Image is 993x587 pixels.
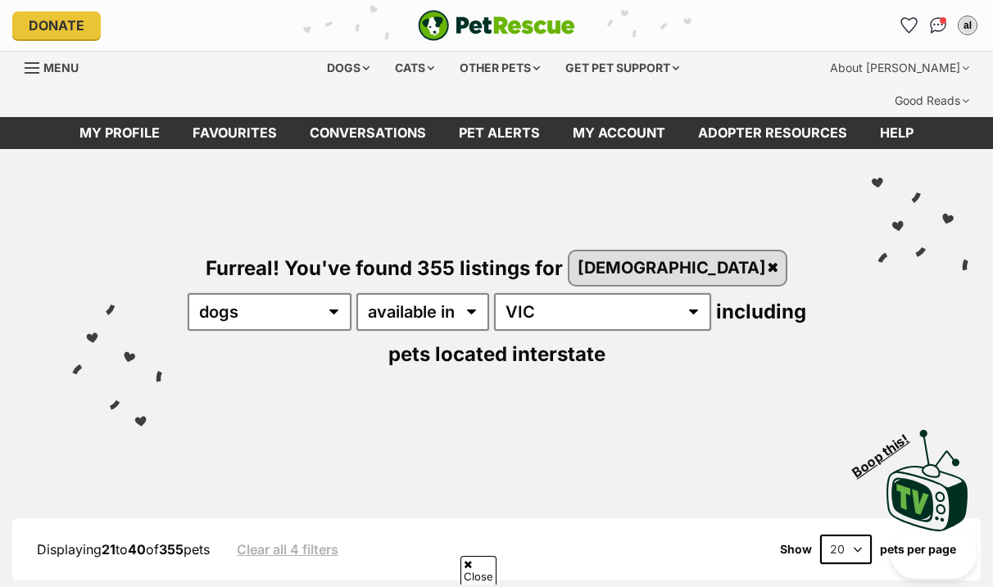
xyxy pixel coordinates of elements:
[12,11,101,39] a: Donate
[315,52,381,84] div: Dogs
[43,61,79,75] span: Menu
[569,251,786,285] a: [DEMOGRAPHIC_DATA]
[780,543,812,556] span: Show
[206,255,563,279] span: Furreal! You've found 355 listings for
[25,52,90,81] a: Menu
[418,10,575,41] a: PetRescue
[880,543,956,556] label: pets per page
[818,52,981,84] div: About [PERSON_NAME]
[891,530,977,579] iframe: Help Scout Beacon - Open
[925,12,951,38] a: Conversations
[850,421,925,480] span: Boop this!
[930,17,947,34] img: chat-41dd97257d64d25036548639549fe6c8038ab92f7586957e7f3b1b290dea8141.svg
[442,117,556,149] a: Pet alerts
[388,300,806,366] span: including pets located interstate
[460,556,496,585] span: Close
[176,117,293,149] a: Favourites
[886,415,968,535] a: Boop this!
[448,52,551,84] div: Other pets
[959,17,976,34] div: al
[864,117,930,149] a: Help
[102,541,116,558] strong: 21
[383,52,446,84] div: Cats
[159,541,184,558] strong: 355
[554,52,691,84] div: Get pet support
[418,10,575,41] img: logo-e224e6f780fb5917bec1dbf3a21bbac754714ae5b6737aabdf751b685950b380.svg
[37,541,210,558] span: Displaying to of pets
[556,117,682,149] a: My account
[682,117,864,149] a: Adopter resources
[293,117,442,149] a: conversations
[883,84,981,117] div: Good Reads
[896,12,981,38] ul: Account quick links
[237,542,338,557] a: Clear all 4 filters
[63,117,176,149] a: My profile
[886,430,968,531] img: PetRescue TV logo
[896,12,922,38] a: Favourites
[954,12,981,38] button: My account
[128,541,146,558] strong: 40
